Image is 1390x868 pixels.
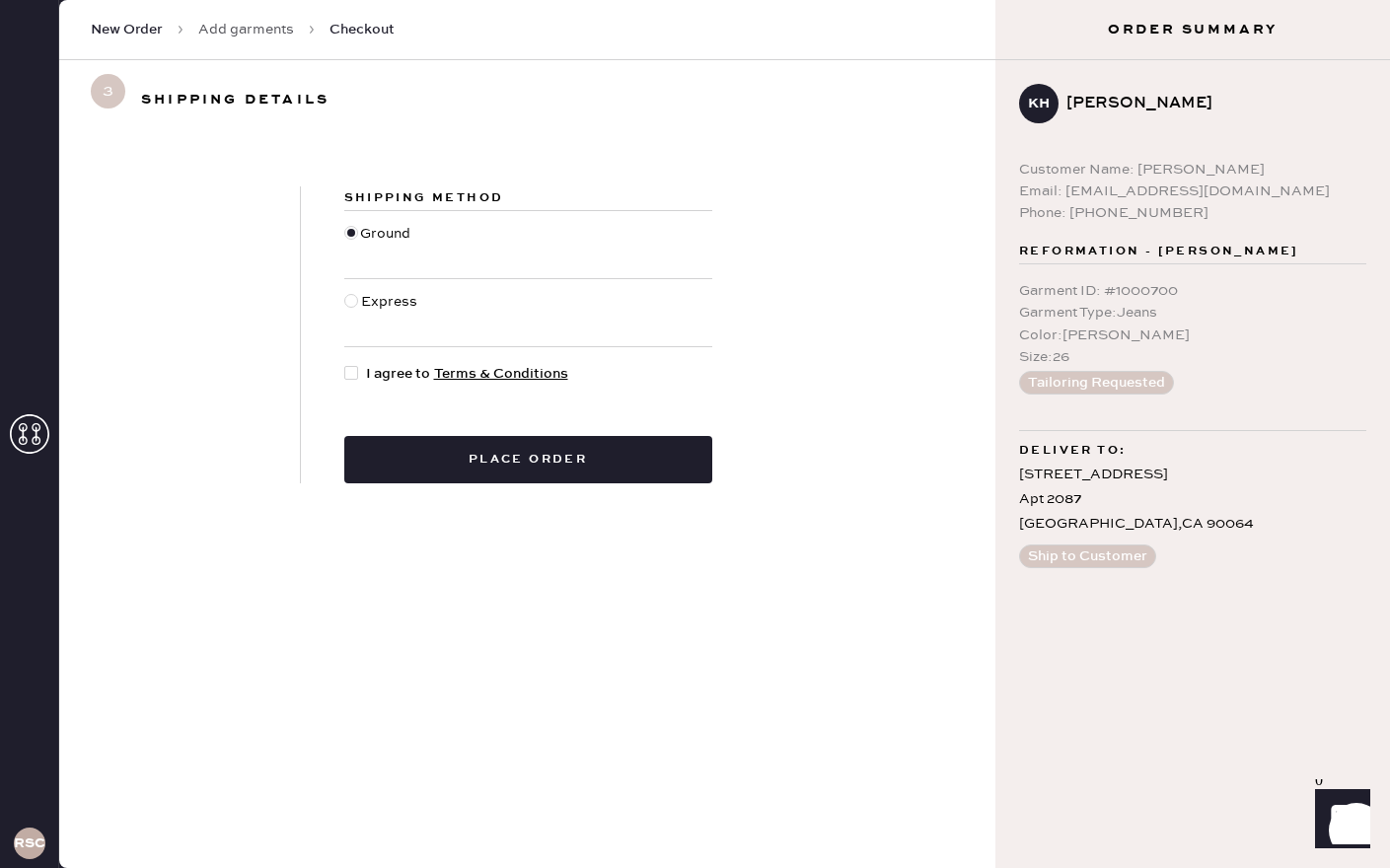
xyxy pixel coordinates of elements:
div: Email: [EMAIL_ADDRESS][DOMAIN_NAME] [1019,181,1366,202]
a: Terms & Conditions [434,365,568,383]
div: Garment Type : Jeans [1019,302,1366,324]
span: Deliver to: [1019,439,1126,463]
span: New Order [91,20,163,39]
span: 3 [91,74,125,108]
div: Phone: [PHONE_NUMBER] [1019,202,1366,224]
a: Add garments [198,20,294,39]
span: Checkout [329,20,395,39]
div: [PERSON_NAME] [1066,92,1351,115]
iframe: Front Chat [1296,779,1381,864]
h3: RSCPA [14,836,45,850]
button: Tailoring Requested [1019,371,1174,395]
div: Ground [360,223,415,266]
span: Reformation - [PERSON_NAME] [1019,240,1299,263]
span: Shipping Method [344,190,504,205]
button: Ship to Customer [1019,544,1156,568]
div: Size : 26 [1019,346,1366,368]
div: Garment ID : # 1000700 [1019,280,1366,302]
div: Customer Name: [PERSON_NAME] [1019,159,1366,181]
h3: Order Summary [995,20,1390,39]
button: Place order [344,436,712,483]
span: I agree to [366,363,568,385]
h3: Shipping details [141,84,329,115]
div: Color : [PERSON_NAME] [1019,325,1366,346]
div: [STREET_ADDRESS] Apt 2087 [GEOGRAPHIC_DATA] , CA 90064 [1019,463,1366,538]
h3: KH [1028,97,1050,110]
div: Express [361,291,422,334]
